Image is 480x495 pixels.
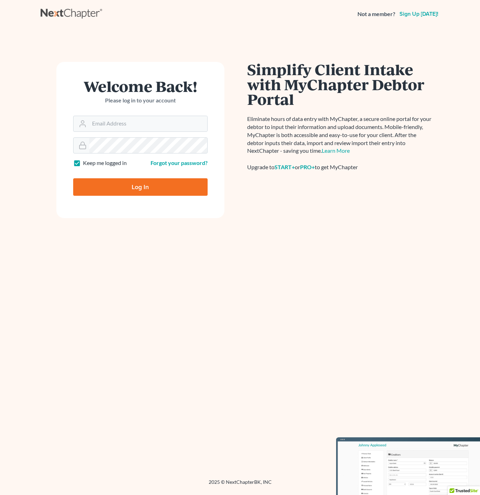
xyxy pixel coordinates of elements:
p: Eliminate hours of data entry with MyChapter, a secure online portal for your debtor to input the... [247,115,433,155]
input: Log In [73,178,208,196]
div: Upgrade to or to get MyChapter [247,163,433,171]
a: START+ [274,164,295,170]
a: Sign up [DATE]! [398,11,440,17]
h1: Welcome Back! [73,79,208,94]
h1: Simplify Client Intake with MyChapter Debtor Portal [247,62,433,107]
a: PRO+ [300,164,315,170]
label: Keep me logged in [83,159,127,167]
a: Learn More [322,147,350,154]
p: Please log in to your account [73,96,208,105]
div: 2025 © NextChapterBK, INC [41,479,440,491]
strong: Not a member? [357,10,395,18]
a: Forgot your password? [151,159,208,166]
input: Email Address [89,116,207,131]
